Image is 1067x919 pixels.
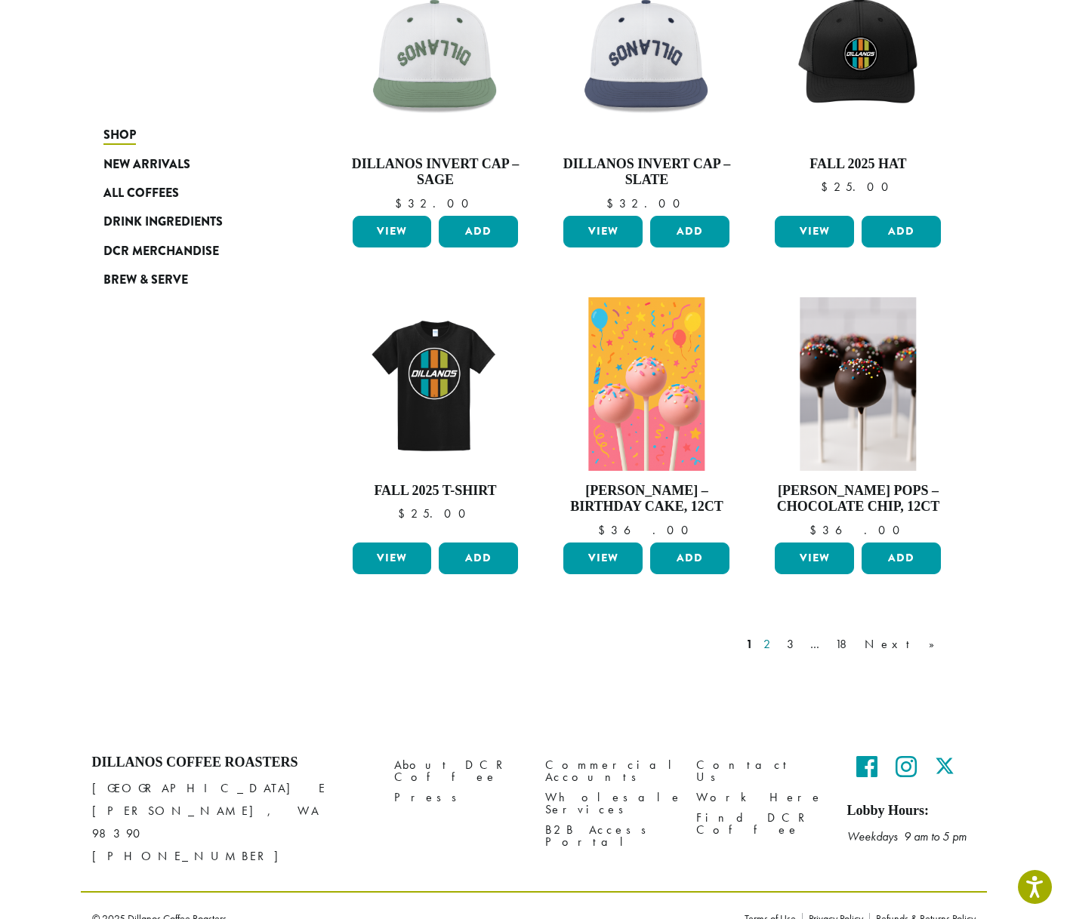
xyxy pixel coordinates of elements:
[784,635,803,653] a: 3
[92,755,372,771] h4: Dillanos Coffee Roasters
[103,213,223,232] span: Drink Ingredients
[560,483,733,515] h4: [PERSON_NAME] – Birthday Cake, 12ct
[743,635,756,653] a: 1
[760,635,779,653] a: 2
[696,755,825,787] a: Contact Us
[103,149,285,178] a: New Arrivals
[862,216,941,247] button: Add
[696,807,825,840] a: Find DCR Coffee
[807,635,828,653] a: …
[696,787,825,807] a: Work Here
[563,542,643,574] a: View
[862,542,941,574] button: Add
[103,179,285,207] a: All Coffees
[771,297,945,536] a: [PERSON_NAME] Pops – Chocolate Chip, 12ct $36.00
[589,297,705,471] img: Birthday-Cake.png
[103,184,179,203] span: All Coffees
[103,266,285,294] a: Brew & Serve
[650,216,729,247] button: Add
[598,522,611,538] span: $
[398,506,473,521] bdi: 25.00
[348,297,522,471] img: DCR-Retro-Three-Strip-Circle-Tee-Fall-WEB-scaled.jpg
[862,635,948,653] a: Next »
[821,179,834,195] span: $
[439,542,518,574] button: Add
[775,216,854,247] a: View
[545,755,674,787] a: Commercial Accounts
[92,777,372,868] p: [GEOGRAPHIC_DATA] E [PERSON_NAME], WA 98390 [PHONE_NUMBER]
[395,195,476,211] bdi: 32.00
[353,542,432,574] a: View
[103,237,285,266] a: DCR Merchandise
[103,155,190,174] span: New Arrivals
[771,156,945,173] h4: Fall 2025 Hat
[560,156,733,189] h4: Dillanos Invert Cap – Slate
[394,755,523,787] a: About DCR Coffee
[810,522,822,538] span: $
[353,216,432,247] a: View
[847,828,967,844] em: Weekdays 9 am to 5 pm
[349,483,523,499] h4: Fall 2025 T-Shirt
[775,542,854,574] a: View
[771,483,945,515] h4: [PERSON_NAME] Pops – Chocolate Chip, 12ct
[545,819,674,852] a: B2B Access Portal
[349,156,523,189] h4: Dillanos Invert Cap – Sage
[821,179,896,195] bdi: 25.00
[395,195,408,211] span: $
[545,787,674,819] a: Wholesale Services
[606,195,687,211] bdi: 32.00
[810,522,907,538] bdi: 36.00
[847,803,976,819] h5: Lobby Hours:
[606,195,619,211] span: $
[103,271,188,290] span: Brew & Serve
[103,121,285,149] a: Shop
[598,522,695,538] bdi: 36.00
[650,542,729,574] button: Add
[563,216,643,247] a: View
[349,297,523,536] a: Fall 2025 T-Shirt $25.00
[103,242,219,261] span: DCR Merchandise
[398,506,411,521] span: $
[103,207,285,236] a: Drink Ingredients
[394,787,523,807] a: Press
[800,297,916,471] img: Chocolate-Chip.png
[832,635,857,653] a: 18
[439,216,518,247] button: Add
[560,297,733,536] a: [PERSON_NAME] – Birthday Cake, 12ct $36.00
[103,126,136,145] span: Shop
